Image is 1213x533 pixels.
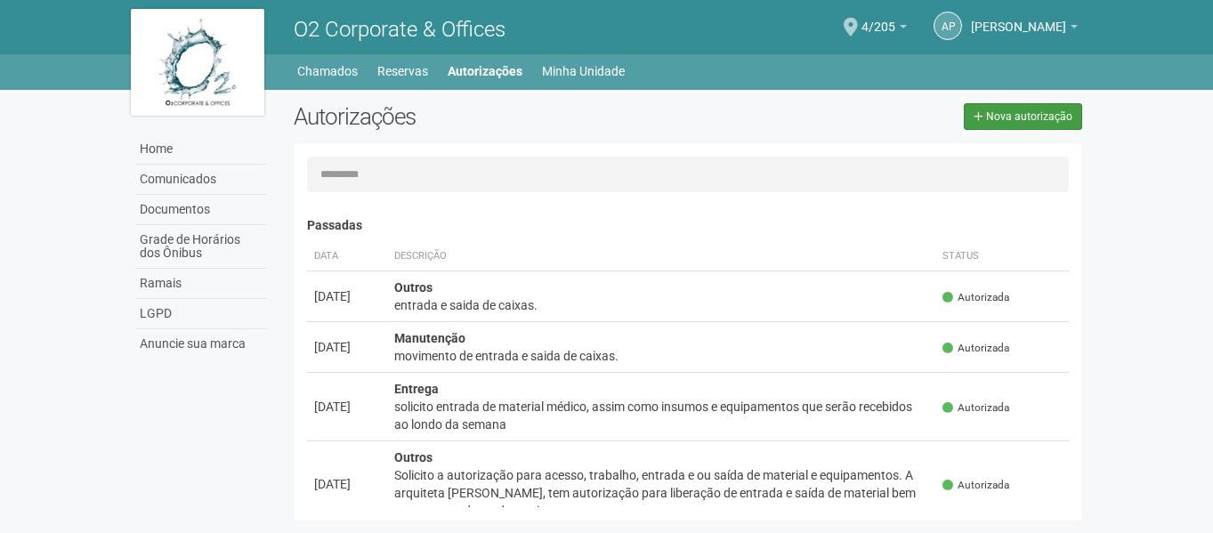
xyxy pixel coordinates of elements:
[394,466,929,520] div: Solicito a autorização para acesso, trabalho, entrada e ou saída de material e equipamentos. A ar...
[394,331,465,345] strong: Manutenção
[394,347,929,365] div: movimento de entrada e saida de caixas.
[394,382,439,396] strong: Entrega
[942,341,1009,356] span: Autorizada
[131,9,264,116] img: logo.jpg
[986,110,1072,123] span: Nova autorização
[307,242,387,271] th: Data
[135,269,267,299] a: Ramais
[971,22,1078,36] a: [PERSON_NAME]
[394,296,929,314] div: entrada e saida de caixas.
[377,59,428,84] a: Reservas
[135,134,267,165] a: Home
[448,59,522,84] a: Autorizações
[294,17,505,42] span: O2 Corporate & Offices
[542,59,625,84] a: Minha Unidade
[394,398,929,433] div: solicito entrada de material médico, assim como insumos e equipamentos que serão recebidos ao lon...
[314,398,380,416] div: [DATE]
[135,299,267,329] a: LGPD
[394,280,433,295] strong: Outros
[294,103,675,130] h2: Autorizações
[861,3,895,34] span: 4/205
[387,242,936,271] th: Descrição
[314,338,380,356] div: [DATE]
[935,242,1069,271] th: Status
[934,12,962,40] a: AP
[394,450,433,464] strong: Outros
[135,225,267,269] a: Grade de Horários dos Ônibus
[942,478,1009,493] span: Autorizada
[135,165,267,195] a: Comunicados
[964,103,1082,130] a: Nova autorização
[942,290,1009,305] span: Autorizada
[861,22,907,36] a: 4/205
[314,475,380,493] div: [DATE]
[942,400,1009,416] span: Autorizada
[135,329,267,359] a: Anuncie sua marca
[314,287,380,305] div: [DATE]
[135,195,267,225] a: Documentos
[971,3,1066,34] span: Amanda P Morais Landim
[307,219,1070,232] h4: Passadas
[297,59,358,84] a: Chamados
